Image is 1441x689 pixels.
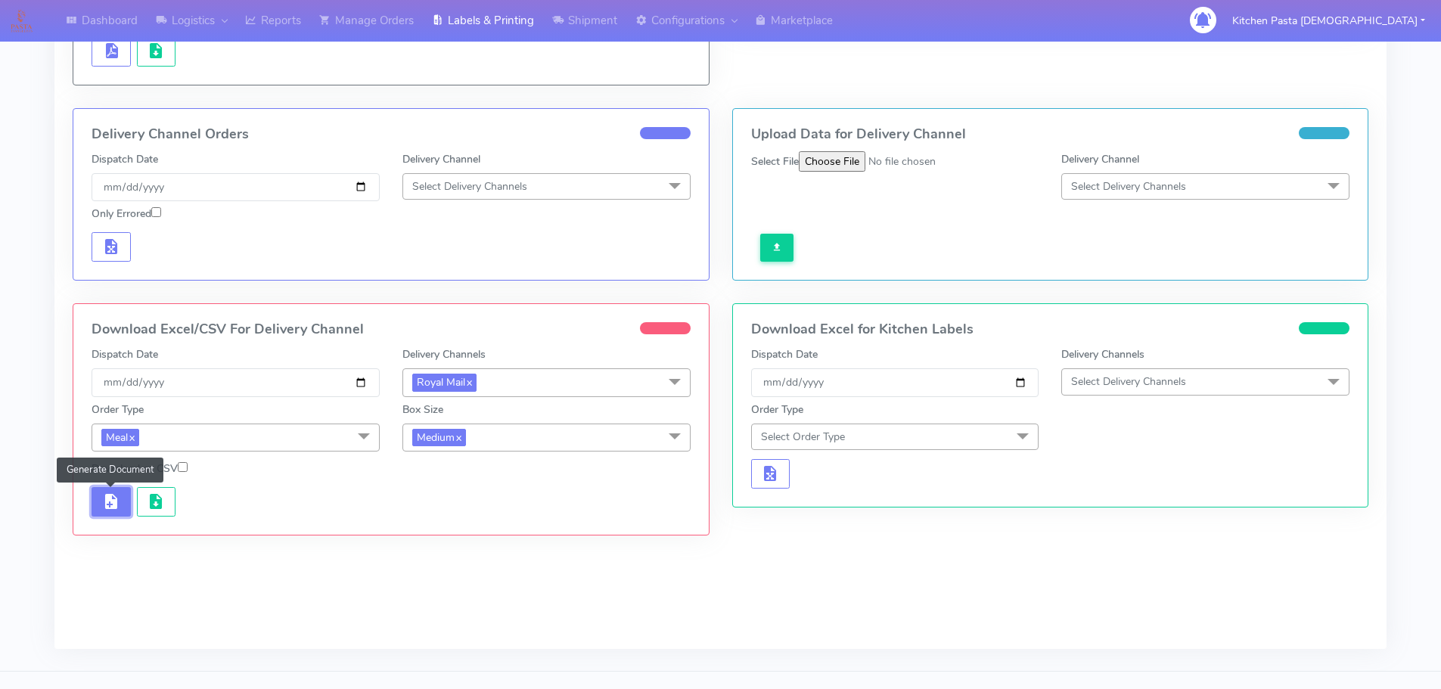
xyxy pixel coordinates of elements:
[92,127,691,142] h4: Delivery Channel Orders
[1061,346,1144,362] label: Delivery Channels
[92,206,161,222] label: Only Errored
[92,402,144,417] label: Order Type
[465,374,472,390] a: x
[761,430,845,444] span: Select Order Type
[1071,179,1186,194] span: Select Delivery Channels
[1061,151,1139,167] label: Delivery Channel
[1071,374,1186,389] span: Select Delivery Channels
[412,179,527,194] span: Select Delivery Channels
[402,346,486,362] label: Delivery Channels
[455,429,461,445] a: x
[402,151,480,167] label: Delivery Channel
[751,127,1350,142] h4: Upload Data for Delivery Channel
[751,346,818,362] label: Dispatch Date
[402,402,443,417] label: Box Size
[751,322,1350,337] h4: Download Excel for Kitchen Labels
[92,346,158,362] label: Dispatch Date
[1221,5,1436,36] button: Kitchen Pasta [DEMOGRAPHIC_DATA]
[412,374,477,391] span: Royal Mail
[92,151,158,167] label: Dispatch Date
[92,322,691,337] h4: Download Excel/CSV For Delivery Channel
[412,429,466,446] span: Medium
[101,429,139,446] span: Meal
[92,461,188,476] label: Download as CSV
[751,402,803,417] label: Order Type
[151,207,161,217] input: Only Errored
[128,429,135,445] a: x
[178,462,188,472] input: Download as CSV
[751,154,799,169] label: Select File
